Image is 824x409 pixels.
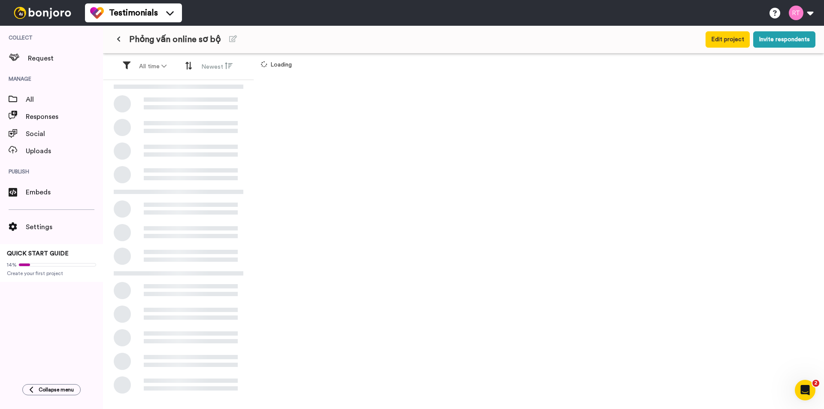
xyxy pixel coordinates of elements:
span: Phỏng vấn online sơ bộ [129,33,221,45]
span: Request [28,53,103,64]
span: Responses [26,112,103,122]
button: Invite respondents [753,31,815,48]
button: Newest [196,58,238,75]
span: Create your first project [7,270,96,277]
button: Edit project [706,31,750,48]
span: Embeds [26,187,103,197]
span: Social [26,129,103,139]
button: All time [134,59,172,74]
span: 14% [7,261,17,268]
button: Collapse menu [22,384,81,395]
span: Settings [26,222,103,232]
span: Collapse menu [39,386,74,393]
span: QUICK START GUIDE [7,251,69,257]
span: All [26,94,103,105]
img: bj-logo-header-white.svg [10,7,75,19]
span: Uploads [26,146,103,156]
span: 2 [812,380,819,387]
span: Testimonials [109,7,158,19]
iframe: Intercom live chat [795,380,815,400]
img: tm-color.svg [90,6,104,20]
